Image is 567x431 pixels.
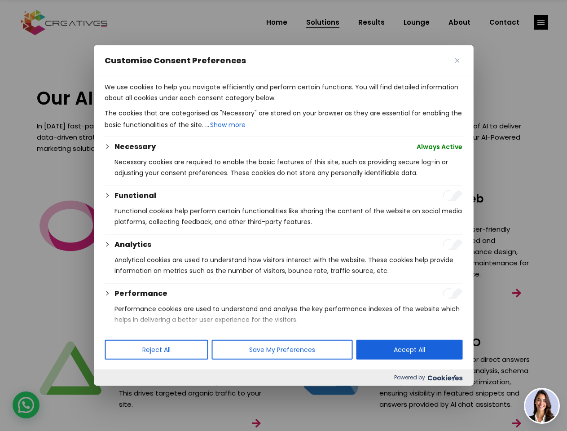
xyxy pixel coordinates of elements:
[114,141,156,152] button: Necessary
[443,288,462,299] input: Enable Performance
[105,55,246,66] span: Customise Consent Preferences
[211,340,352,360] button: Save My Preferences
[114,239,151,250] button: Analytics
[105,108,462,131] p: The cookies that are categorised as "Necessary" are stored on your browser as they are essential ...
[105,340,208,360] button: Reject All
[452,55,462,66] button: Close
[209,119,246,131] button: Show more
[114,288,167,299] button: Performance
[114,190,156,201] button: Functional
[455,58,459,63] img: Close
[443,190,462,201] input: Enable Functional
[417,141,462,152] span: Always Active
[356,340,462,360] button: Accept All
[525,389,558,422] img: agent
[114,255,462,276] p: Analytical cookies are used to understand how visitors interact with the website. These cookies h...
[94,45,473,386] div: Customise Consent Preferences
[114,206,462,227] p: Functional cookies help perform certain functionalities like sharing the content of the website o...
[114,303,462,325] p: Performance cookies are used to understand and analyse the key performance indexes of the website...
[94,369,473,386] div: Powered by
[427,375,462,381] img: Cookieyes logo
[105,82,462,103] p: We use cookies to help you navigate efficiently and perform certain functions. You will find deta...
[114,157,462,178] p: Necessary cookies are required to enable the basic features of this site, such as providing secur...
[443,239,462,250] input: Enable Analytics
